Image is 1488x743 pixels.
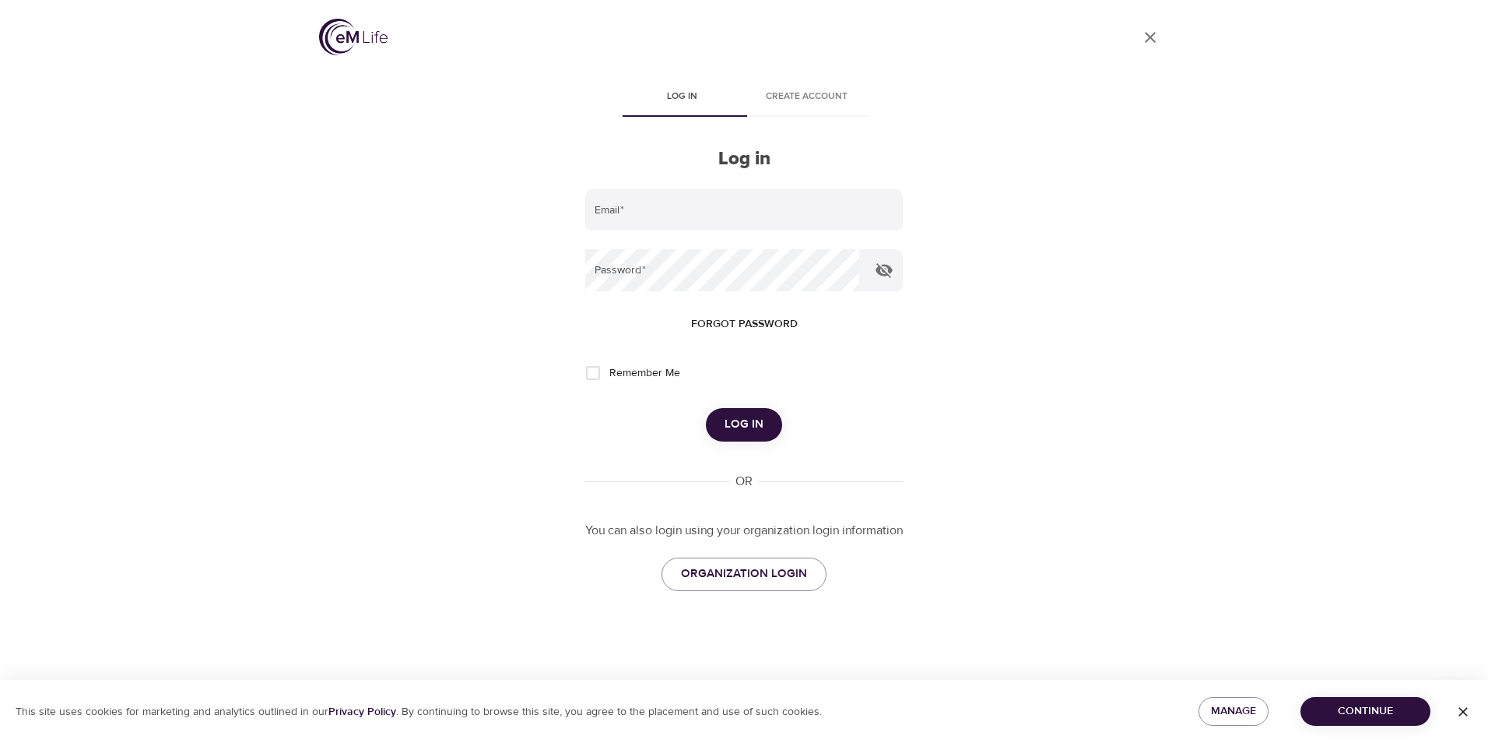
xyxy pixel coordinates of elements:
button: Forgot password [685,310,804,339]
button: Log in [706,408,782,441]
p: You can also login using your organization login information [585,522,903,540]
span: Manage [1211,702,1256,721]
h2: Log in [585,148,903,171]
img: logo [319,19,388,55]
span: Continue [1313,702,1418,721]
button: Continue [1300,697,1430,726]
a: ORGANIZATION LOGIN [662,558,826,590]
a: Privacy Policy [328,705,396,719]
span: Forgot password [691,315,798,334]
span: Log in [725,414,763,435]
a: close [1132,19,1169,56]
span: Log in [629,89,735,105]
button: Manage [1198,697,1269,726]
span: Create account [753,89,859,105]
div: OR [729,473,759,491]
div: disabled tabs example [585,79,903,117]
span: Remember Me [609,365,680,382]
span: ORGANIZATION LOGIN [681,564,807,584]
